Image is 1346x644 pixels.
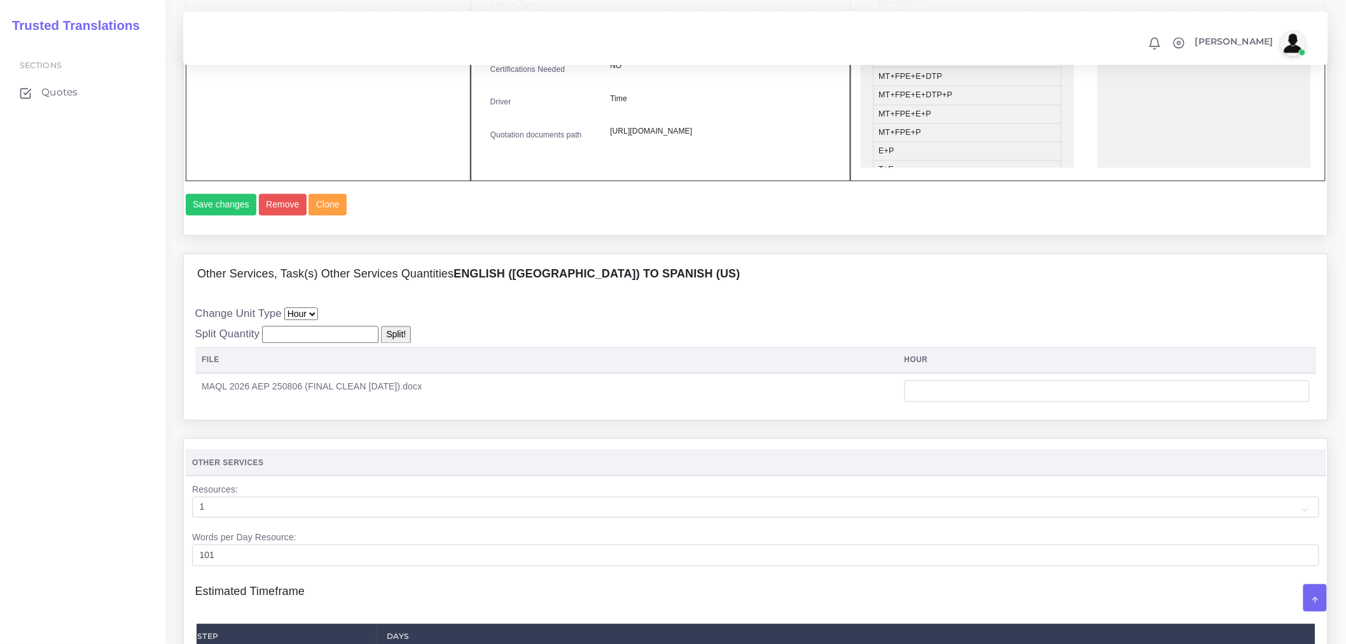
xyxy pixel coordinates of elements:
[195,326,260,342] label: Split Quantity
[184,255,1328,295] div: Other Services, Task(s) Other Services QuantitiesEnglish ([GEOGRAPHIC_DATA]) TO Spanish (US)
[184,295,1328,420] div: Other Services, Task(s) Other Services QuantitiesEnglish ([GEOGRAPHIC_DATA]) TO Spanish (US)
[1195,37,1273,46] span: [PERSON_NAME]
[186,476,1326,573] td: Resources: Words per Day Resource:
[873,105,1062,124] li: MT+FPE+E+P
[195,374,898,409] td: MAQL 2026 AEP 250806 (FINAL CLEAN [DATE]).docx
[873,86,1062,105] li: MT+FPE+E+DTP+P
[610,125,831,138] p: [URL][DOMAIN_NAME]
[610,59,831,73] p: NO
[186,194,257,216] button: Save changes
[490,96,511,108] label: Driver
[454,268,740,281] b: English ([GEOGRAPHIC_DATA]) TO Spanish (US)
[610,92,831,106] p: Time
[20,60,62,70] span: Sections
[309,194,349,216] a: Clone
[1189,31,1310,56] a: [PERSON_NAME]avatar
[873,142,1062,161] li: E+P
[195,573,1317,599] h4: Estimated Timeframe
[309,194,347,216] button: Clone
[898,347,1316,374] th: hour
[873,160,1062,179] li: T+E
[490,129,582,141] label: Quotation documents path
[381,326,411,344] input: Split!
[197,268,740,282] h4: Other Services, Task(s) Other Services Quantities
[195,347,898,374] th: File
[10,79,156,106] a: Quotes
[873,67,1062,87] li: MT+FPE+E+DTP
[490,64,565,75] label: Certifications Needed
[3,18,140,33] h2: Trusted Translations
[3,15,140,36] a: Trusted Translations
[41,85,78,99] span: Quotes
[387,632,410,641] strong: Days
[873,123,1062,143] li: MT+FPE+P
[259,194,309,216] a: Remove
[259,194,307,216] button: Remove
[1280,31,1306,56] img: avatar
[195,306,282,322] label: Change Unit Type
[197,632,219,641] strong: Step
[186,451,1326,477] th: Other Services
